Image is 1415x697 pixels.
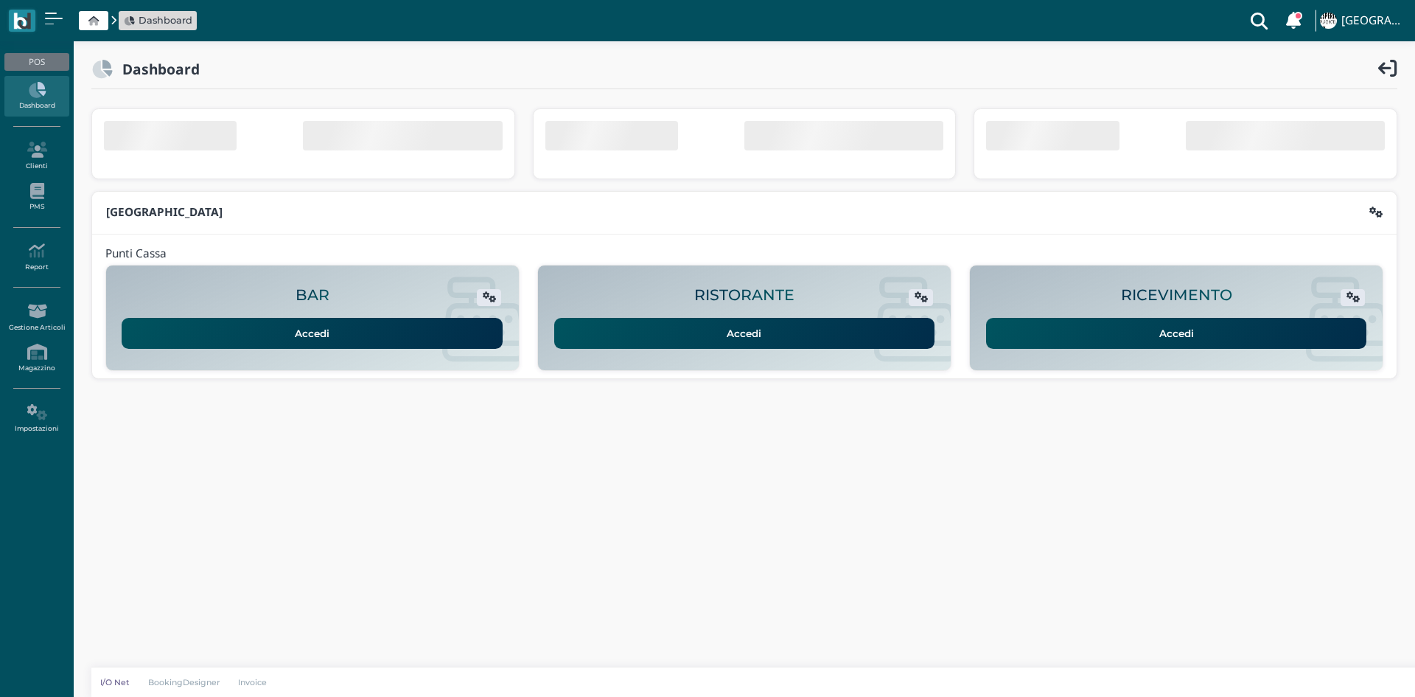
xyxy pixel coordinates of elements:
a: Clienti [4,136,69,176]
a: ... [GEOGRAPHIC_DATA] [1318,3,1406,38]
h4: [GEOGRAPHIC_DATA] [1341,15,1406,27]
iframe: Help widget launcher [1310,651,1402,684]
b: [GEOGRAPHIC_DATA] [106,204,223,220]
h2: BAR [296,287,329,304]
h2: Dashboard [113,61,200,77]
a: PMS [4,177,69,218]
h2: RISTORANTE [694,287,794,304]
a: Impostazioni [4,398,69,439]
a: Magazzino [4,338,69,378]
a: Dashboard [124,13,192,27]
a: Gestione Articoli [4,297,69,338]
a: Dashboard [4,76,69,117]
div: POS [4,53,69,71]
img: logo [13,13,30,30]
img: ... [1320,13,1336,29]
span: Dashboard [139,13,192,27]
h4: Punti Cassa [105,248,167,260]
a: Report [4,237,69,277]
a: Accedi [986,318,1367,349]
h2: RICEVIMENTO [1121,287,1232,304]
a: Accedi [554,318,935,349]
a: Accedi [122,318,503,349]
